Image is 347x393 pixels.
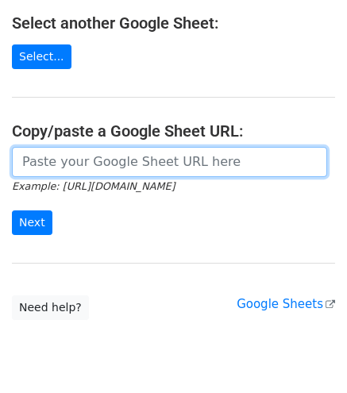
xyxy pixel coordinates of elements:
[12,147,327,177] input: Paste your Google Sheet URL here
[12,180,175,192] small: Example: [URL][DOMAIN_NAME]
[12,13,335,33] h4: Select another Google Sheet:
[237,297,335,311] a: Google Sheets
[12,210,52,235] input: Next
[12,121,335,141] h4: Copy/paste a Google Sheet URL:
[12,295,89,320] a: Need help?
[12,44,71,69] a: Select...
[268,317,347,393] iframe: Chat Widget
